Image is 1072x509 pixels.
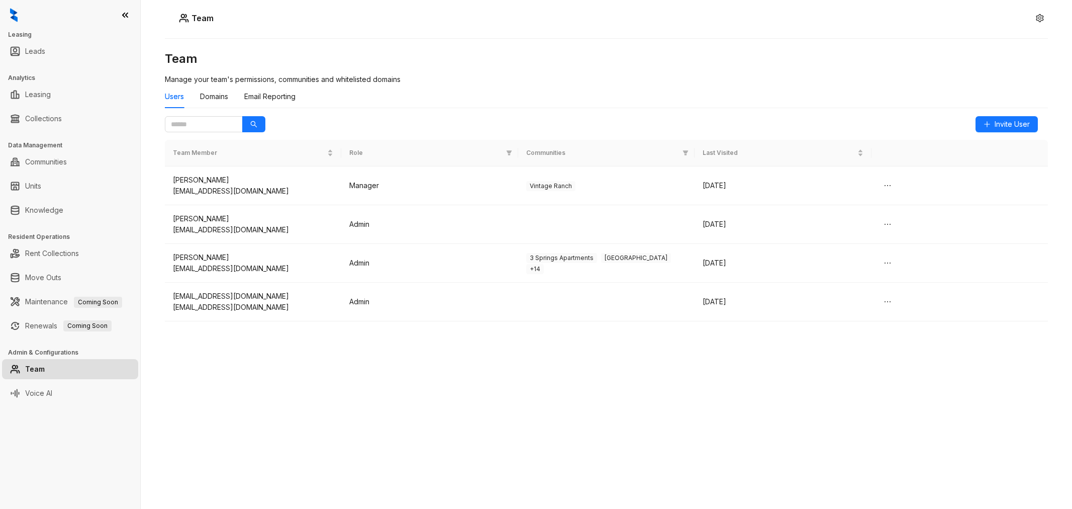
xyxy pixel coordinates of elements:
li: Move Outs [2,268,138,288]
div: [EMAIL_ADDRESS][DOMAIN_NAME] [173,302,333,313]
td: Manager [341,166,518,205]
a: Voice AI [25,383,52,403]
span: Last Visited [703,148,855,158]
span: Role [349,148,502,158]
span: 3 Springs Apartments [526,253,597,263]
span: plus [984,121,991,128]
span: filter [506,150,512,156]
div: Email Reporting [244,91,296,102]
span: ellipsis [884,298,892,306]
li: Units [2,176,138,196]
a: Rent Collections [25,243,79,264]
span: ellipsis [884,259,892,267]
h3: Admin & Configurations [8,348,140,357]
div: Users [165,91,184,102]
li: Leads [2,41,138,61]
th: Last Visited [695,140,871,166]
div: [PERSON_NAME] [173,252,333,263]
span: filter [680,146,691,160]
li: Team [2,359,138,379]
a: Leads [25,41,45,61]
div: [DATE] [703,258,863,269]
a: Knowledge [25,200,63,220]
div: [EMAIL_ADDRESS][DOMAIN_NAME] [173,263,333,274]
a: Leasing [25,84,51,105]
span: Coming Soon [63,320,112,331]
span: ellipsis [884,220,892,228]
span: Coming Soon [74,297,122,308]
span: Team Member [173,148,325,158]
h3: Leasing [8,30,140,39]
div: [EMAIL_ADDRESS][DOMAIN_NAME] [173,291,333,302]
span: filter [683,150,689,156]
div: [DATE] [703,296,863,307]
td: Admin [341,244,518,283]
span: [GEOGRAPHIC_DATA] [601,253,671,263]
a: Units [25,176,41,196]
li: Renewals [2,316,138,336]
a: Communities [25,152,67,172]
img: logo [10,8,18,22]
li: Rent Collections [2,243,138,264]
h5: Team [189,12,214,24]
a: Move Outs [25,268,61,288]
span: Manage your team's permissions, communities and whitelisted domains [165,75,401,83]
div: [DATE] [703,219,863,230]
span: Invite User [995,119,1030,130]
th: Team Member [165,140,341,166]
li: Communities [2,152,138,172]
div: [EMAIL_ADDRESS][DOMAIN_NAME] [173,186,333,197]
a: Team [25,359,45,379]
h3: Data Management [8,141,140,150]
th: Role [341,140,518,166]
a: Collections [25,109,62,129]
span: setting [1036,14,1044,22]
h3: Analytics [8,73,140,82]
li: Maintenance [2,292,138,312]
div: [DATE] [703,180,863,191]
li: Voice AI [2,383,138,403]
li: Leasing [2,84,138,105]
div: [EMAIL_ADDRESS][DOMAIN_NAME] [173,224,333,235]
div: Domains [200,91,228,102]
span: + 14 [526,264,544,274]
span: Vintage Ranch [526,181,575,191]
li: Collections [2,109,138,129]
span: ellipsis [884,182,892,190]
a: RenewalsComing Soon [25,316,112,336]
span: filter [504,146,514,160]
h3: Team [165,51,1048,67]
span: search [250,121,257,128]
img: Users [179,13,189,23]
div: [PERSON_NAME] [173,213,333,224]
h3: Resident Operations [8,232,140,241]
button: Invite User [976,116,1038,132]
li: Knowledge [2,200,138,220]
td: Admin [341,205,518,244]
div: [PERSON_NAME] [173,175,333,186]
span: Communities [526,148,678,158]
td: Admin [341,283,518,321]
